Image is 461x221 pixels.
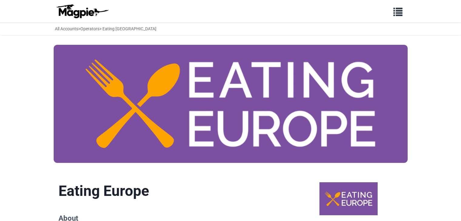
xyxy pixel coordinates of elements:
img: Eating Europe logo [319,182,378,215]
div: > > Eating [GEOGRAPHIC_DATA] [55,25,156,32]
a: All Accounts [55,26,78,31]
img: logo-ab69f6fb50320c5b225c76a69d11143b.png [55,4,109,18]
h1: Eating Europe [58,182,285,200]
img: Eating Europe banner [54,45,408,163]
a: Operators [80,26,99,31]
